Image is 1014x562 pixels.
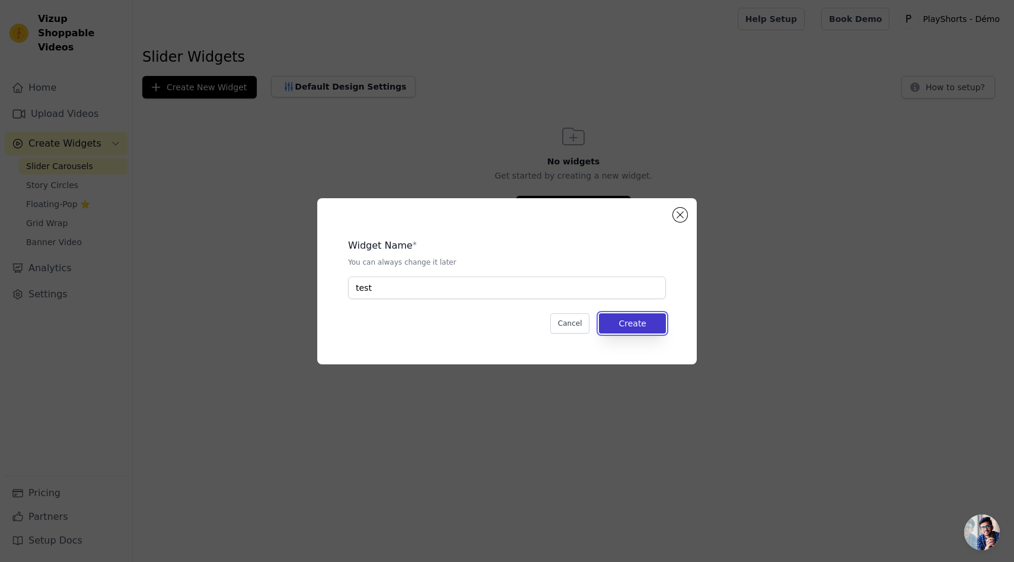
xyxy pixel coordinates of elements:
[964,515,1000,550] a: Open chat
[550,313,590,334] button: Cancel
[348,239,413,253] legend: Widget Name
[673,208,687,222] button: Close modal
[348,258,666,267] p: You can always change it later
[599,313,666,334] button: Create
